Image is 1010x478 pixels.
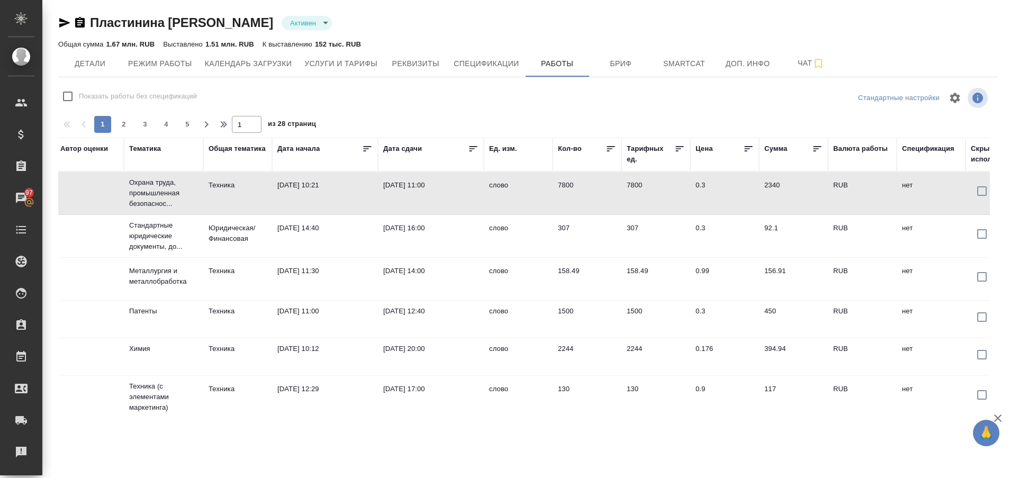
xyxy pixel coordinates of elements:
td: 2244 [553,338,621,375]
button: Скопировать ссылку для ЯМессенджера [58,16,71,29]
p: Патенты [129,306,198,317]
td: 130 [621,378,690,416]
span: из 28 страниц [268,118,316,133]
p: Химия [129,344,198,354]
span: Smartcat [659,57,710,70]
td: Техника [203,338,272,375]
td: RUB [828,218,897,255]
span: Спецификации [454,57,519,70]
td: 307 [553,218,621,255]
td: RUB [828,301,897,338]
button: 🙏 [973,420,999,446]
div: Валюта работы [833,143,888,154]
td: 130 [553,378,621,416]
span: Услуги и тарифы [304,57,377,70]
td: 7800 [553,175,621,212]
span: Календарь загрузки [205,57,292,70]
td: 1500 [553,301,621,338]
td: 158.49 [553,260,621,297]
span: Настроить таблицу [942,85,968,111]
span: 🙏 [977,422,995,444]
td: 0.3 [690,175,759,212]
button: 3 [137,116,154,133]
td: 158.49 [621,260,690,297]
div: Цена [696,143,713,154]
span: 97 [19,187,39,198]
svg: Подписаться [812,57,825,70]
td: RUB [828,260,897,297]
div: Сумма [764,143,787,154]
div: Тарифных ед. [627,143,674,165]
span: Показать работы без спецификаций [79,91,197,102]
span: Реквизиты [390,57,441,70]
p: Охрана труда, промышленная безопаснос... [129,177,198,209]
td: 307 [621,218,690,255]
div: Дата сдачи [383,143,422,154]
p: Общая сумма [58,40,106,48]
td: [DATE] 14:40 [272,218,378,255]
td: Юридическая/Финансовая [203,218,272,255]
td: слово [484,260,553,297]
span: 4 [158,119,175,130]
span: 3 [137,119,154,130]
td: 394.94 [759,338,828,375]
td: 0.3 [690,218,759,255]
button: Активен [287,19,319,28]
td: RUB [828,338,897,375]
td: нет [897,175,966,212]
td: [DATE] 11:00 [378,175,484,212]
span: Доп. инфо [723,57,773,70]
td: 2340 [759,175,828,212]
div: Активен [282,16,332,30]
span: 2 [115,119,132,130]
td: [DATE] 11:30 [272,260,378,297]
div: Тематика [129,143,161,154]
a: Пластинина [PERSON_NAME] [90,15,273,30]
td: [DATE] 14:00 [378,260,484,297]
p: 1.67 млн. RUB [106,40,155,48]
td: [DATE] 10:21 [272,175,378,212]
button: 2 [115,116,132,133]
td: слово [484,218,553,255]
button: 4 [158,116,175,133]
td: слово [484,175,553,212]
p: 152 тыс. RUB [315,40,361,48]
div: Автор оценки [60,143,108,154]
p: 1.51 млн. RUB [205,40,254,48]
div: Спецификация [902,143,954,154]
td: 0.3 [690,301,759,338]
td: нет [897,301,966,338]
span: Работы [532,57,583,70]
td: 0.176 [690,338,759,375]
td: 156.91 [759,260,828,297]
td: 2244 [621,338,690,375]
p: Металлургия и металлобработка [129,266,198,287]
span: Детали [65,57,115,70]
td: нет [897,378,966,416]
td: слово [484,301,553,338]
td: нет [897,218,966,255]
td: [DATE] 20:00 [378,338,484,375]
p: К выставлению [263,40,315,48]
td: Техника [203,301,272,338]
button: Скопировать ссылку [74,16,86,29]
a: 97 [3,185,40,211]
td: слово [484,338,553,375]
td: 0.9 [690,378,759,416]
div: Ед. изм. [489,143,517,154]
div: Кол-во [558,143,582,154]
div: split button [855,90,942,106]
span: 5 [179,119,196,130]
td: нет [897,260,966,297]
td: 0.99 [690,260,759,297]
div: Дата начала [277,143,320,154]
td: Техника [203,175,272,212]
div: Общая тематика [209,143,266,154]
span: Бриф [596,57,646,70]
td: 1500 [621,301,690,338]
td: [DATE] 10:12 [272,338,378,375]
td: 92.1 [759,218,828,255]
td: [DATE] 16:00 [378,218,484,255]
td: 117 [759,378,828,416]
td: 450 [759,301,828,338]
